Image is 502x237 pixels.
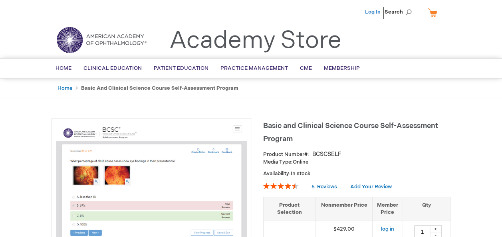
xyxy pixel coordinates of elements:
a: Home [58,85,72,91]
span: Reviews [317,184,337,190]
span: Home [56,65,71,71]
th: Nonmember Price [315,197,373,221]
strong: Basic and Clinical Science Course Self-Assessment Program [81,85,238,91]
strong: Media Type: [263,159,293,165]
a: 5 Reviews [312,184,338,190]
a: Academy Store [169,26,341,55]
div: BCSCSELF [312,150,341,158]
th: Qty [402,197,450,221]
div: 92% [263,183,298,189]
span: Patient Education [154,65,208,71]
span: Membership [324,65,360,71]
strong: Product Number [263,151,309,158]
a: Add Your Review [350,184,392,190]
span: CME [300,65,312,71]
a: Log In [365,9,381,15]
th: Product Selection [264,197,316,221]
span: In stock [291,170,310,177]
span: Clinical Education [83,65,142,71]
p: Availability: [263,170,451,178]
span: 5 [312,184,315,190]
div: + [430,225,442,232]
span: Search [385,4,415,20]
a: log in [381,226,394,232]
p: Online [263,158,451,166]
span: Practice Management [220,65,288,71]
th: Member Price [373,197,402,221]
span: Basic and Clinical Science Course Self-Assessment Program [263,122,438,143]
